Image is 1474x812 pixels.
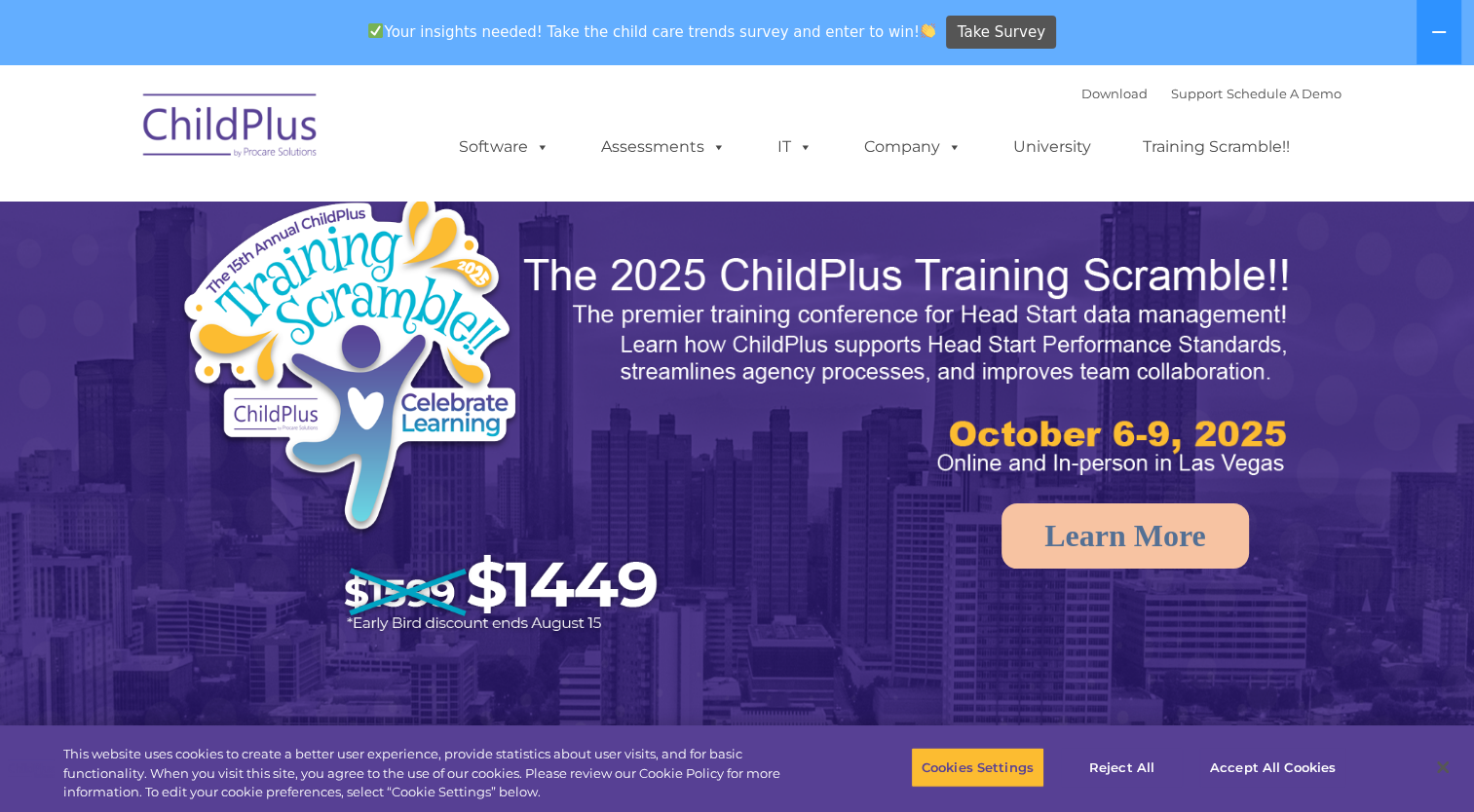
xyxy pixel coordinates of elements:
[360,13,944,51] span: Your insights needed! Take the child care trends survey and enter to win!
[133,80,328,177] img: ChildPlus by Procare Solutions
[1061,747,1183,788] button: Reject All
[946,16,1056,50] a: Take Survey
[582,128,745,166] a: Assessments
[271,208,354,223] span: Phone number
[1123,128,1309,166] a: Training Scramble!!
[1227,86,1342,101] a: Schedule A Demo
[271,129,330,143] span: Last name
[958,16,1045,50] span: Take Survey
[994,128,1111,166] a: University
[1199,747,1346,788] button: Accept All Cookies
[63,745,811,802] div: This website uses cookies to create a better user experience, provide statistics about user visit...
[368,23,383,38] img: ✅
[911,747,1044,788] button: Cookies Settings
[921,23,935,38] img: 👏
[1171,86,1223,101] a: Support
[439,128,569,166] a: Software
[1421,746,1464,789] button: Close
[845,128,981,166] a: Company
[758,128,832,166] a: IT
[1081,86,1342,101] font: |
[1081,86,1148,101] a: Download
[1002,503,1249,569] a: Learn More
